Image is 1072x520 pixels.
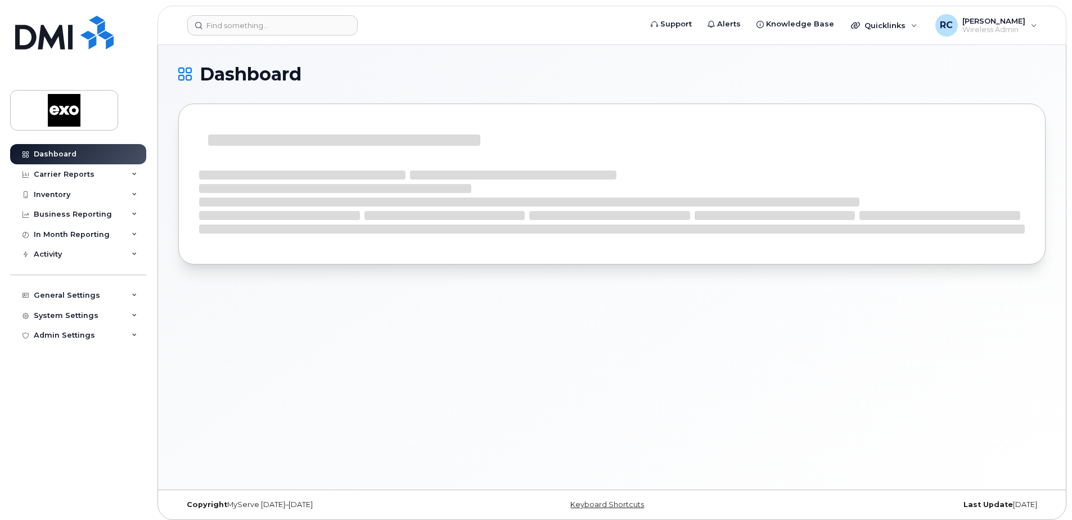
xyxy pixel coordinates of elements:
[570,500,644,509] a: Keyboard Shortcuts
[200,66,301,83] span: Dashboard
[187,500,227,509] strong: Copyright
[178,500,467,509] div: MyServe [DATE]–[DATE]
[963,500,1013,509] strong: Last Update
[756,500,1046,509] div: [DATE]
